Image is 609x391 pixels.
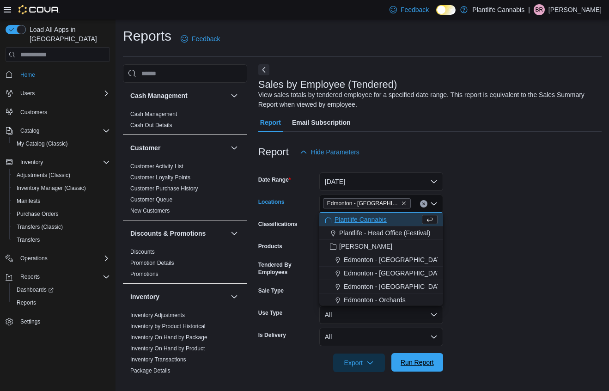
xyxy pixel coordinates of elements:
button: Adjustments (Classic) [9,169,114,182]
a: Inventory On Hand by Package [130,334,207,341]
span: Email Subscription [292,113,351,132]
span: Users [17,88,110,99]
button: Inventory Manager (Classic) [9,182,114,195]
button: Edmonton - [GEOGRAPHIC_DATA] [319,253,443,267]
span: Hide Parameters [311,147,359,157]
a: Home [17,69,39,80]
span: Purchase Orders [17,210,59,218]
div: Customer [123,161,247,220]
span: Inventory Manager (Classic) [17,184,86,192]
div: Discounts & Promotions [123,246,247,283]
h1: Reports [123,27,171,45]
button: Export [333,354,385,372]
h3: Sales by Employee (Tendered) [258,79,397,90]
button: [DATE] [319,172,443,191]
span: Edmonton - Orchards [344,295,406,305]
a: Cash Management [130,111,177,117]
button: Users [17,88,38,99]
span: Operations [20,255,48,262]
span: Promotion Details [130,259,174,267]
button: [PERSON_NAME] [319,240,443,253]
a: Dashboards [9,283,114,296]
p: | [528,4,530,15]
button: Next [258,64,269,75]
span: Edmonton - Windermere Crossing [323,198,411,208]
button: Reports [2,270,114,283]
button: Users [2,87,114,100]
button: Plantlife - Head Office (Festival) [319,226,443,240]
label: Sale Type [258,287,284,294]
span: Catalog [17,125,110,136]
span: Customer Loyalty Points [130,174,190,181]
span: Load All Apps in [GEOGRAPHIC_DATA] [26,25,110,43]
button: Cash Management [229,90,240,101]
div: View sales totals by tendered employee for a specified date range. This report is equivalent to t... [258,90,597,110]
button: Reports [17,271,43,282]
a: My Catalog (Classic) [13,138,72,149]
span: Inventory Manager (Classic) [13,183,110,194]
span: Plantlife - Head Office (Festival) [339,228,430,238]
label: Date Range [258,176,291,183]
button: Run Report [391,353,443,372]
button: Inventory [130,292,227,301]
span: Manifests [17,197,40,205]
span: Operations [17,253,110,264]
button: Hide Parameters [296,143,363,161]
h3: Cash Management [130,91,188,100]
div: Brett Robinson [534,4,545,15]
span: Edmonton - [GEOGRAPHIC_DATA] [327,199,399,208]
span: Run Report [401,358,434,367]
a: Inventory On Hand by Product [130,345,205,352]
span: Inventory On Hand by Product [130,345,205,352]
span: Reports [17,299,36,306]
a: Promotion Details [130,260,174,266]
span: Plantlife Cannabis [335,215,387,224]
button: Customers [2,105,114,119]
a: Reports [13,297,40,308]
span: Inventory Adjustments [130,312,185,319]
span: Adjustments (Classic) [13,170,110,181]
span: BR [536,4,543,15]
label: Classifications [258,220,298,228]
h3: Discounts & Promotions [130,229,206,238]
button: Discounts & Promotions [229,228,240,239]
span: Users [20,90,35,97]
nav: Complex example [6,64,110,352]
span: My Catalog (Classic) [13,138,110,149]
span: Catalog [20,127,39,134]
a: Customer Activity List [130,163,183,170]
button: Inventory [2,156,114,169]
h3: Report [258,147,289,158]
button: Plantlife Cannabis [319,213,443,226]
span: Edmonton - [GEOGRAPHIC_DATA] [344,269,446,278]
span: Home [20,71,35,79]
label: Locations [258,198,285,206]
span: Reports [20,273,40,281]
img: Cova [18,5,60,14]
span: Dashboards [17,286,54,293]
div: Cash Management [123,109,247,134]
span: Settings [20,318,40,325]
button: My Catalog (Classic) [9,137,114,150]
span: Export [339,354,379,372]
a: Purchase Orders [13,208,62,220]
a: Inventory by Product Historical [130,323,206,330]
button: Settings [2,315,114,328]
h3: Inventory [130,292,159,301]
h3: Customer [130,143,160,153]
span: Package Details [130,367,171,374]
span: Inventory On Hand by Package [130,334,207,341]
button: All [319,305,443,324]
a: Cash Out Details [130,122,172,128]
button: Clear input [420,200,427,208]
label: Products [258,243,282,250]
button: Remove Edmonton - Windermere Crossing from selection in this group [401,201,407,206]
span: Inventory [20,159,43,166]
span: Adjustments (Classic) [17,171,70,179]
button: Manifests [9,195,114,208]
span: Edmonton - [GEOGRAPHIC_DATA] [344,282,446,291]
button: Inventory [229,291,240,302]
button: Edmonton - [GEOGRAPHIC_DATA] [319,280,443,293]
p: [PERSON_NAME] [548,4,602,15]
